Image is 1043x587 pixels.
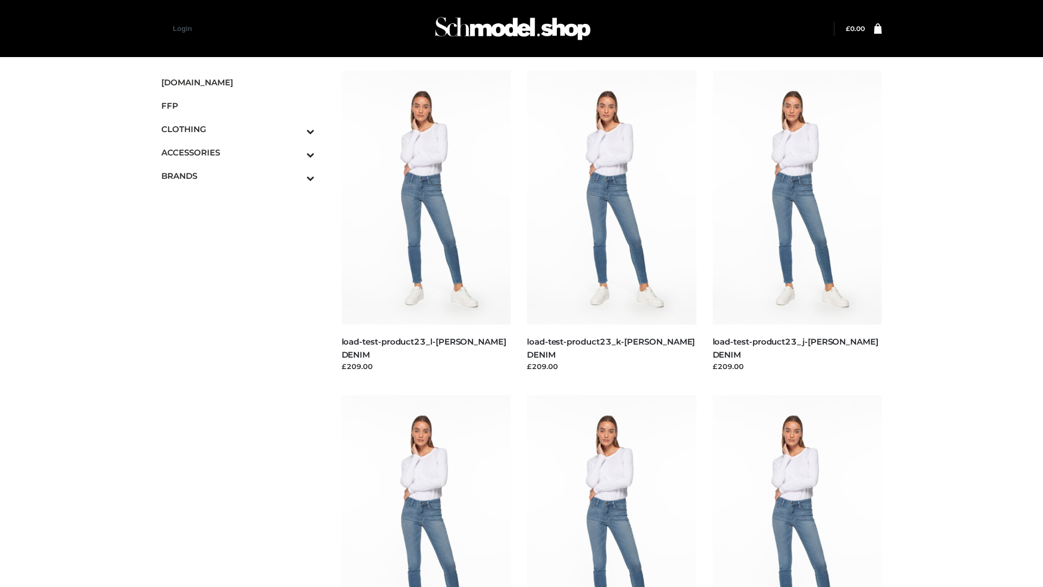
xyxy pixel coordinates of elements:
div: £209.00 [342,361,511,372]
span: [DOMAIN_NAME] [161,76,315,89]
a: ACCESSORIESToggle Submenu [161,141,315,164]
a: [DOMAIN_NAME] [161,71,315,94]
a: load-test-product23_j-[PERSON_NAME] DENIM [713,336,878,359]
a: £0.00 [846,24,865,33]
button: Toggle Submenu [277,117,315,141]
span: ACCESSORIES [161,146,315,159]
bdi: 0.00 [846,24,865,33]
a: load-test-product23_l-[PERSON_NAME] DENIM [342,336,506,359]
span: £ [846,24,850,33]
a: FFP [161,94,315,117]
button: Toggle Submenu [277,164,315,188]
a: BRANDSToggle Submenu [161,164,315,188]
div: £209.00 [527,361,696,372]
a: Login [173,24,192,33]
button: Toggle Submenu [277,141,315,164]
span: BRANDS [161,170,315,182]
a: CLOTHINGToggle Submenu [161,117,315,141]
img: Schmodel Admin 964 [431,7,594,50]
a: load-test-product23_k-[PERSON_NAME] DENIM [527,336,695,359]
span: CLOTHING [161,123,315,135]
span: FFP [161,99,315,112]
div: £209.00 [713,361,882,372]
